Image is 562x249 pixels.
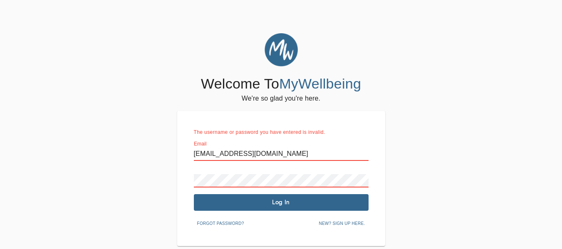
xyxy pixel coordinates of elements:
button: Forgot password? [194,217,248,230]
span: Log In [197,198,365,206]
span: New? Sign up here. [319,220,365,227]
span: MyWellbeing [279,76,361,91]
span: The username or password you have entered is invalid. [194,129,325,135]
button: New? Sign up here. [315,217,368,230]
label: Email [194,141,207,146]
a: Forgot password? [194,219,248,226]
h6: We're so glad you're here. [242,93,320,104]
h4: Welcome To [201,75,361,93]
span: Forgot password? [197,220,244,227]
button: Log In [194,194,369,211]
img: MyWellbeing [265,33,298,67]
